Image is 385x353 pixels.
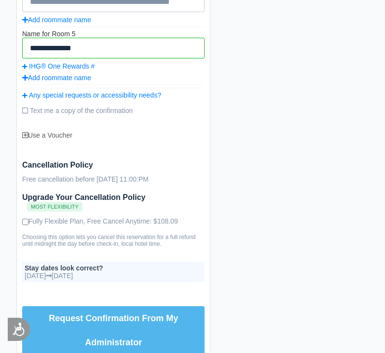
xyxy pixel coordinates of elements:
[22,234,205,247] small: Choosing this option lets you cancel this reservation for a full refund until midnight the day be...
[22,74,91,82] a: Add roommate name
[22,161,205,169] span: Cancellation Policy
[22,16,91,24] a: Add roommate name
[22,219,28,225] input: Fully Flexible Plan, Free Cancel Anytime: $108.09
[22,175,205,183] p: Free cancellation before [DATE] 11:00:PM
[22,91,205,99] a: Any special requests or accessibility needs?
[22,30,75,38] label: Name for Room 5
[25,272,202,280] span: [DATE] [DATE]
[22,217,178,225] label: Fully Flexible Plan, Free Cancel Anytime: $108.09
[22,62,205,70] a: IHG® One Rewards #
[22,131,205,139] div: Use a Voucher
[22,103,205,118] label: Text me a copy of the confirmation
[27,202,82,212] span: Most Flexibility
[25,264,103,272] b: Stay dates look correct?
[22,193,205,212] span: Upgrade Your Cancellation Policy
